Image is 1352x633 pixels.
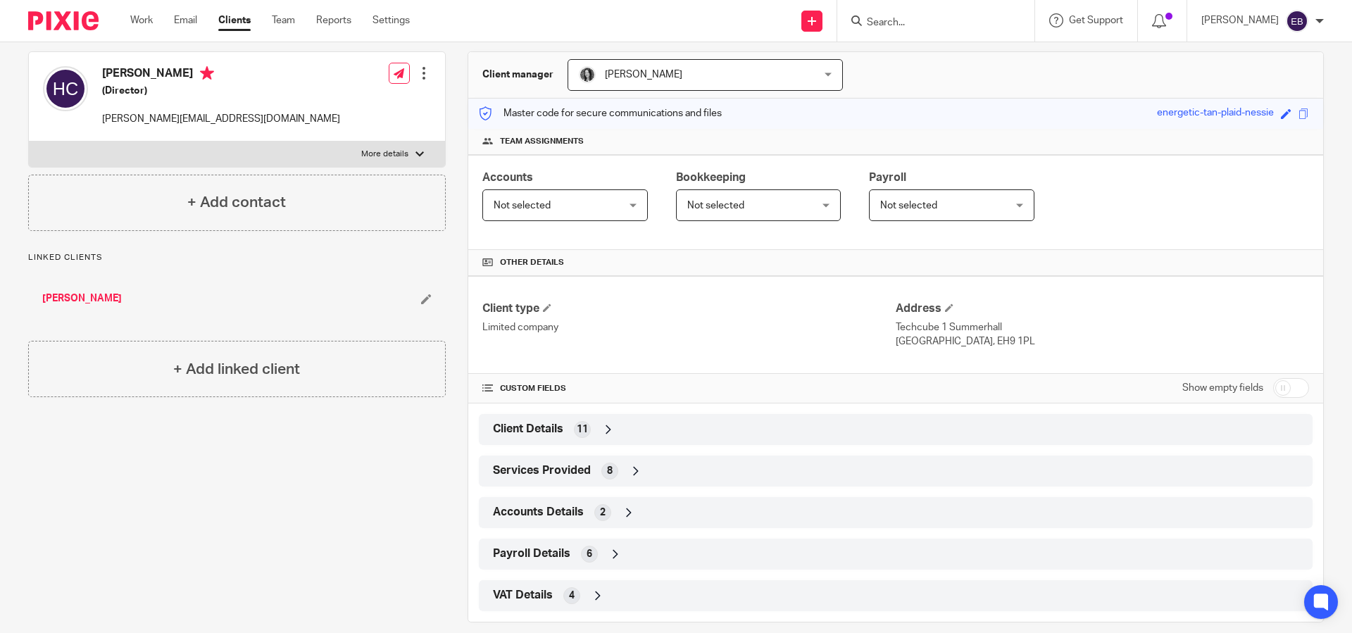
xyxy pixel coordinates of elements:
[218,13,251,27] a: Clients
[880,201,937,211] span: Not selected
[896,320,1309,334] p: Techcube 1 Summerhall
[200,66,214,80] i: Primary
[577,422,588,437] span: 11
[587,547,592,561] span: 6
[579,66,596,83] img: brodie%203%20small.jpg
[43,66,88,111] img: svg%3E
[1286,10,1308,32] img: svg%3E
[482,68,553,82] h3: Client manager
[482,301,896,316] h4: Client type
[869,172,906,183] span: Payroll
[493,505,584,520] span: Accounts Details
[500,257,564,268] span: Other details
[865,17,992,30] input: Search
[130,13,153,27] a: Work
[272,13,295,27] a: Team
[500,136,584,147] span: Team assignments
[102,112,340,126] p: [PERSON_NAME][EMAIL_ADDRESS][DOMAIN_NAME]
[361,149,408,160] p: More details
[102,84,340,98] h5: (Director)
[676,172,746,183] span: Bookkeeping
[569,589,575,603] span: 4
[493,463,591,478] span: Services Provided
[316,13,351,27] a: Reports
[174,13,197,27] a: Email
[493,546,570,561] span: Payroll Details
[1069,15,1123,25] span: Get Support
[1157,106,1274,122] div: energetic-tan-plaid-nessie
[373,13,410,27] a: Settings
[187,192,286,213] h4: + Add contact
[482,320,896,334] p: Limited company
[600,506,606,520] span: 2
[605,70,682,80] span: [PERSON_NAME]
[493,588,553,603] span: VAT Details
[28,11,99,30] img: Pixie
[28,252,446,263] p: Linked clients
[1201,13,1279,27] p: [PERSON_NAME]
[896,301,1309,316] h4: Address
[482,172,533,183] span: Accounts
[896,334,1309,349] p: [GEOGRAPHIC_DATA], EH9 1PL
[482,383,896,394] h4: CUSTOM FIELDS
[479,106,722,120] p: Master code for secure communications and files
[173,358,300,380] h4: + Add linked client
[102,66,340,84] h4: [PERSON_NAME]
[687,201,744,211] span: Not selected
[607,464,613,478] span: 8
[494,201,551,211] span: Not selected
[493,422,563,437] span: Client Details
[1182,381,1263,395] label: Show empty fields
[42,292,122,306] a: [PERSON_NAME]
